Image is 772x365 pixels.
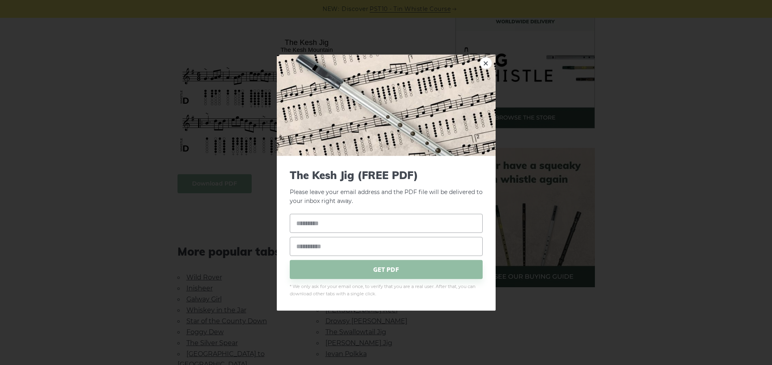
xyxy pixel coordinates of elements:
[290,283,483,298] span: * We only ask for your email once, to verify that you are a real user. After that, you can downlo...
[277,54,496,156] img: Tin Whistle Tab Preview
[480,57,492,69] a: ×
[290,169,483,181] span: The Kesh Jig (FREE PDF)
[290,169,483,206] p: Please leave your email address and the PDF file will be delivered to your inbox right away.
[290,260,483,279] span: GET PDF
